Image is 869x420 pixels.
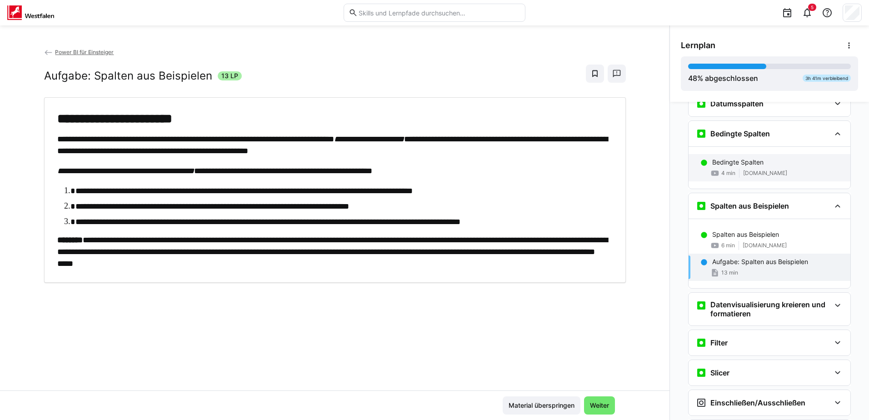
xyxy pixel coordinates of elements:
[507,401,576,410] span: Material überspringen
[688,73,758,84] div: % abgeschlossen
[503,396,580,415] button: Material überspringen
[688,74,697,83] span: 48
[743,242,787,249] span: [DOMAIN_NAME]
[721,269,738,276] span: 13 min
[584,396,615,415] button: Weiter
[710,398,805,407] h3: Einschließen/Ausschließen
[743,170,787,177] span: [DOMAIN_NAME]
[710,99,764,108] h3: Datumsspalten
[811,5,814,10] span: 5
[803,75,851,82] div: 3h 41m verbleibend
[681,40,715,50] span: Lernplan
[712,158,764,167] p: Bedingte Spalten
[358,9,520,17] input: Skills und Lernpfade durchsuchen…
[721,242,735,249] span: 6 min
[710,300,830,318] h3: Datenvisualisierung kreieren und formatieren
[44,69,212,83] h2: Aufgabe: Spalten aus Beispielen
[710,201,789,210] h3: Spalten aus Beispielen
[221,71,238,80] span: 13 LP
[710,368,729,377] h3: Slicer
[710,129,770,138] h3: Bedingte Spalten
[721,170,735,177] span: 4 min
[55,49,114,55] span: Power BI für Einsteiger
[44,49,114,55] a: Power BI für Einsteiger
[589,401,610,410] span: Weiter
[712,230,779,239] p: Spalten aus Beispielen
[710,338,728,347] h3: Filter
[712,257,808,266] p: Aufgabe: Spalten aus Beispielen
